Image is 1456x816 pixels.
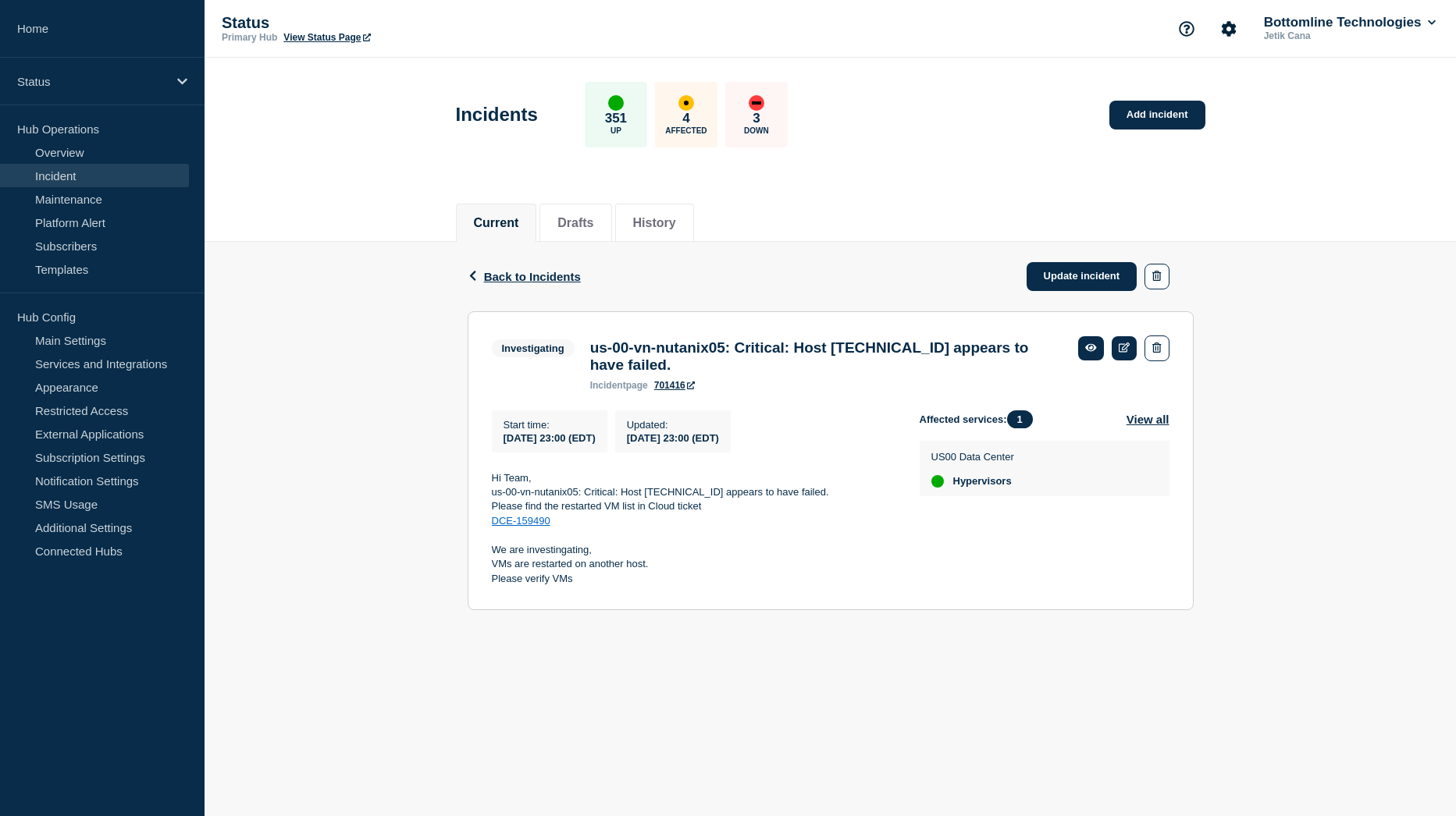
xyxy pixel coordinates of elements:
[504,419,596,431] p: Start time :
[749,95,764,111] div: down
[484,270,581,283] span: Back to Incidents
[682,111,689,126] p: 4
[953,475,1012,488] span: Hypervisors
[627,419,719,431] p: Updated :
[474,216,519,230] button: Current
[1170,12,1203,45] button: Support
[492,572,895,586] p: Please verify VMs
[17,75,167,88] p: Status
[222,32,277,43] p: Primary Hub
[504,432,596,444] span: [DATE] 23:00 (EDT)
[468,270,581,283] button: Back to Incidents
[1127,410,1169,428] button: View all
[920,410,1041,428] span: Affected services:
[1027,262,1137,291] a: Update incident
[611,126,621,135] p: Up
[931,475,944,488] div: up
[590,380,648,391] p: page
[492,499,895,513] p: Please find the restarted VM list in Cloud ticket
[590,380,626,391] span: incident
[665,126,707,135] p: Affected
[1212,12,1245,45] button: Account settings
[492,339,575,357] span: Investigating
[627,431,719,444] div: [DATE] 23:00 (EDT)
[492,485,895,499] p: us-00-vn-nutanix05: Critical: Host [TECHNICAL_ID] appears to have failed.
[492,471,895,485] p: Hi Team,
[678,95,694,111] div: affected
[590,339,1063,374] h3: us-00-vn-nutanix05: Critical: Host [TECHNICAL_ID] appears to have failed.
[1007,410,1033,428] span: 1
[605,111,627,126] p: 351
[222,14,534,32] p: Status
[1261,30,1423,41] p: Jetik Cana
[283,32,370,43] a: View Status Page
[492,543,895,557] p: We are investingating,
[654,380,695,391] a: 701416
[608,95,624,111] div: up
[492,557,895,571] p: VMs are restarted on another host.
[1109,101,1205,129] a: Add incident
[1261,15,1439,30] button: Bottomline Technologies
[557,216,593,230] button: Drafts
[931,451,1014,463] p: US00 Data Center
[456,104,538,126] h1: Incidents
[633,216,676,230] button: History
[744,126,769,135] p: Down
[492,515,550,527] a: DCE-159490
[753,111,760,126] p: 3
